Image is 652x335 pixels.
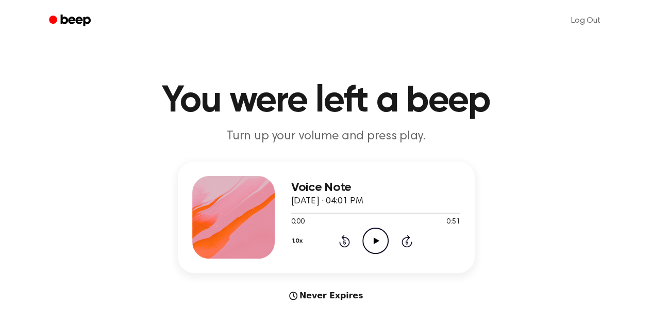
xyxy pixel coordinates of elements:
[446,217,460,228] span: 0:51
[291,197,363,206] span: [DATE] · 04:01 PM
[561,8,611,33] a: Log Out
[128,128,524,145] p: Turn up your volume and press play.
[62,83,590,120] h1: You were left a beep
[291,217,305,228] span: 0:00
[178,290,475,302] div: Never Expires
[291,232,307,250] button: 1.0x
[42,11,100,31] a: Beep
[291,181,460,195] h3: Voice Note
